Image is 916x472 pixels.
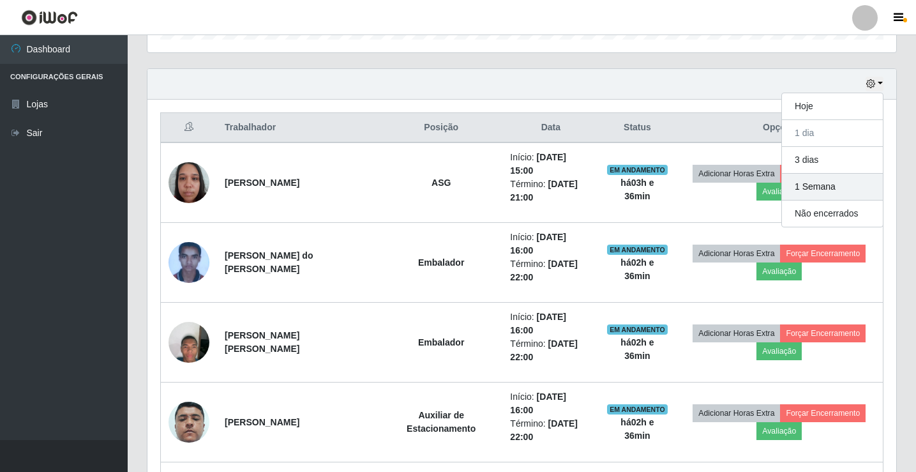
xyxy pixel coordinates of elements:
[510,390,591,417] li: Início:
[510,152,566,176] time: [DATE] 15:00
[607,324,668,335] span: EM ANDAMENTO
[693,165,780,183] button: Adicionar Horas Extra
[510,178,591,204] li: Término:
[510,312,566,335] time: [DATE] 16:00
[510,310,591,337] li: Início:
[510,417,591,444] li: Término:
[620,337,654,361] strong: há 02 h e 36 min
[756,422,802,440] button: Avaliação
[782,93,883,120] button: Hoje
[782,120,883,147] button: 1 dia
[693,324,780,342] button: Adicionar Horas Extra
[620,257,654,281] strong: há 02 h e 36 min
[780,165,866,183] button: Forçar Encerramento
[780,404,866,422] button: Forçar Encerramento
[620,417,654,441] strong: há 02 h e 36 min
[225,417,299,427] strong: [PERSON_NAME]
[607,165,668,175] span: EM ANDAMENTO
[217,113,380,143] th: Trabalhador
[607,245,668,255] span: EM ANDAMENTO
[380,113,502,143] th: Posição
[225,250,313,274] strong: [PERSON_NAME] do [PERSON_NAME]
[756,263,802,280] button: Avaliação
[169,386,209,459] img: 1697820743955.jpeg
[225,330,299,354] strong: [PERSON_NAME] [PERSON_NAME]
[756,342,802,360] button: Avaliação
[676,113,883,143] th: Opções
[510,231,591,257] li: Início:
[169,155,209,209] img: 1740415667017.jpeg
[782,201,883,227] button: Não encerrados
[620,178,654,201] strong: há 03 h e 36 min
[756,183,802,201] button: Avaliação
[418,337,464,347] strong: Embalador
[510,337,591,364] li: Término:
[407,410,476,434] strong: Auxiliar de Estacionamento
[693,404,780,422] button: Adicionar Horas Extra
[510,151,591,178] li: Início:
[502,113,599,143] th: Data
[607,404,668,415] span: EM ANDAMENTO
[599,113,675,143] th: Status
[169,315,209,369] img: 1756464987766.jpeg
[693,245,780,263] button: Adicionar Horas Extra
[510,257,591,284] li: Término:
[782,174,883,201] button: 1 Semana
[782,147,883,174] button: 3 dias
[510,232,566,255] time: [DATE] 16:00
[418,257,464,268] strong: Embalador
[21,10,78,26] img: CoreUI Logo
[780,324,866,342] button: Forçar Encerramento
[780,245,866,263] button: Forçar Encerramento
[510,392,566,415] time: [DATE] 16:00
[169,236,209,289] img: 1673386012464.jpeg
[432,178,451,188] strong: ASG
[225,178,299,188] strong: [PERSON_NAME]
